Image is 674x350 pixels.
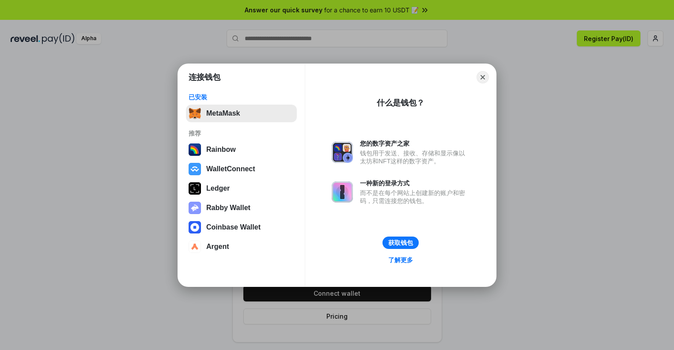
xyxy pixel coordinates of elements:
div: WalletConnect [206,165,255,173]
button: Close [477,71,489,83]
a: 了解更多 [383,254,418,266]
div: 了解更多 [388,256,413,264]
img: svg+xml,%3Csvg%20width%3D%2228%22%20height%3D%2228%22%20viewBox%3D%220%200%2028%2028%22%20fill%3D... [189,163,201,175]
button: Rabby Wallet [186,199,297,217]
div: Coinbase Wallet [206,223,261,231]
div: Argent [206,243,229,251]
div: Rainbow [206,146,236,154]
div: MetaMask [206,109,240,117]
img: svg+xml,%3Csvg%20width%3D%2228%22%20height%3D%2228%22%20viewBox%3D%220%200%2028%2028%22%20fill%3D... [189,221,201,233]
h1: 连接钱包 [189,72,220,83]
button: MetaMask [186,105,297,122]
img: svg+xml,%3Csvg%20xmlns%3D%22http%3A%2F%2Fwww.w3.org%2F2000%2Fsvg%22%20fill%3D%22none%22%20viewBox... [189,202,201,214]
img: svg+xml,%3Csvg%20width%3D%2228%22%20height%3D%2228%22%20viewBox%3D%220%200%2028%2028%22%20fill%3D... [189,241,201,253]
div: 什么是钱包？ [377,98,424,108]
img: svg+xml,%3Csvg%20fill%3D%22none%22%20height%3D%2233%22%20viewBox%3D%220%200%2035%2033%22%20width%... [189,107,201,120]
div: 您的数字资产之家 [360,139,470,147]
div: 而不是在每个网站上创建新的账户和密码，只需连接您的钱包。 [360,189,470,205]
div: Rabby Wallet [206,204,250,212]
button: Rainbow [186,141,297,158]
div: 一种新的登录方式 [360,179,470,187]
div: 已安装 [189,93,294,101]
img: svg+xml,%3Csvg%20xmlns%3D%22http%3A%2F%2Fwww.w3.org%2F2000%2Fsvg%22%20width%3D%2228%22%20height%3... [189,182,201,195]
img: svg+xml,%3Csvg%20xmlns%3D%22http%3A%2F%2Fwww.w3.org%2F2000%2Fsvg%22%20fill%3D%22none%22%20viewBox... [332,142,353,163]
img: svg+xml,%3Csvg%20width%3D%22120%22%20height%3D%22120%22%20viewBox%3D%220%200%20120%20120%22%20fil... [189,143,201,156]
img: svg+xml,%3Csvg%20xmlns%3D%22http%3A%2F%2Fwww.w3.org%2F2000%2Fsvg%22%20fill%3D%22none%22%20viewBox... [332,181,353,203]
button: Argent [186,238,297,256]
button: 获取钱包 [382,237,419,249]
button: WalletConnect [186,160,297,178]
div: 钱包用于发送、接收、存储和显示像以太坊和NFT这样的数字资产。 [360,149,470,165]
button: Coinbase Wallet [186,218,297,236]
button: Ledger [186,180,297,197]
div: 获取钱包 [388,239,413,247]
div: 推荐 [189,129,294,137]
div: Ledger [206,184,230,192]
